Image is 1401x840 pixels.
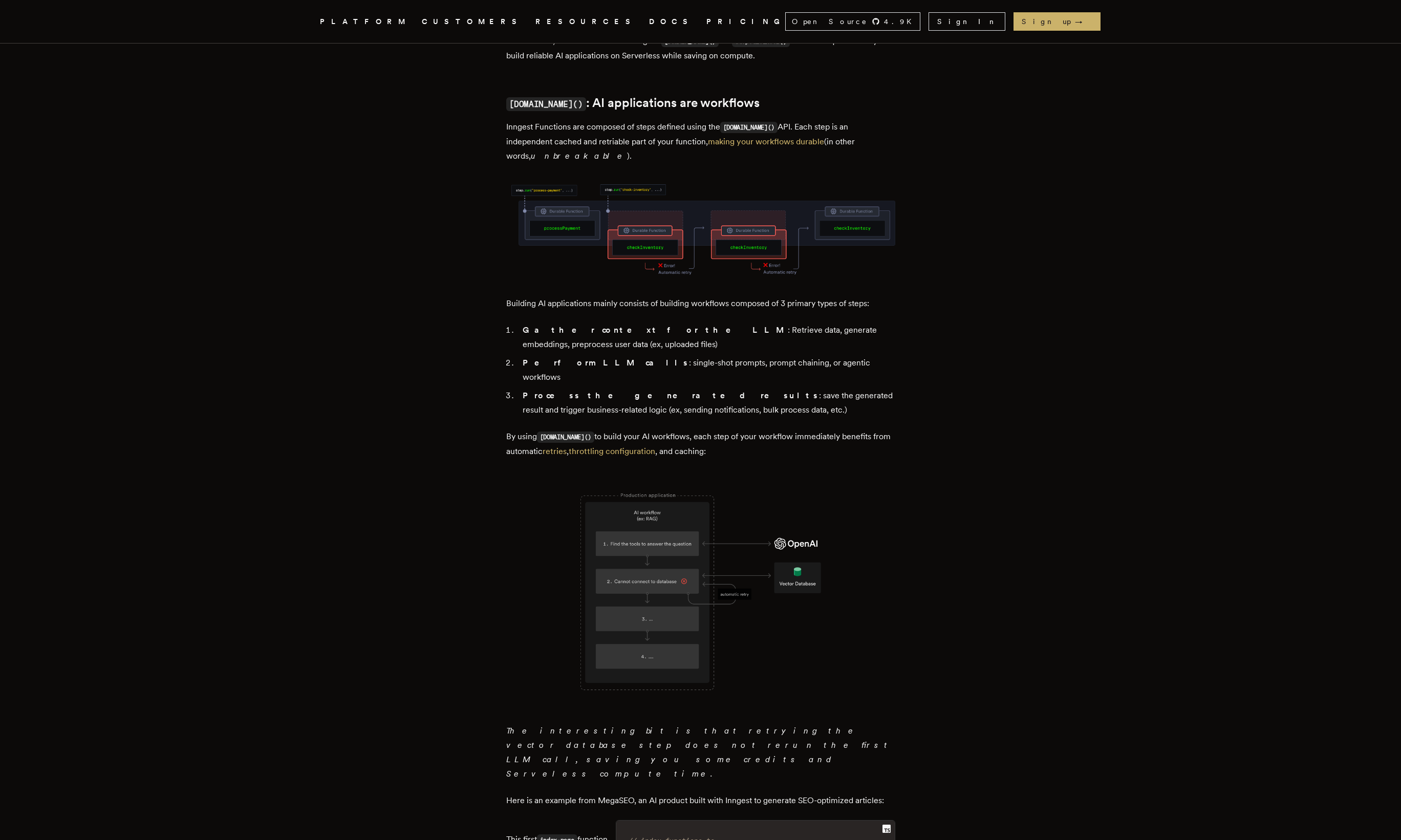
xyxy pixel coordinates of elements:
[506,296,895,311] p: Building AI applications mainly consists of building workflows composed of 3 primary types of steps:
[520,389,895,417] li: : save the generated result and trigger business-related logic (ex, sending notifications, bulk p...
[520,356,895,384] li: : single-shot prompts, prompt chaining, or agentic workflows
[506,97,586,111] code: [DOMAIN_NAME]()
[1075,16,1092,27] span: →
[569,446,655,456] a: throttling configuration
[320,15,409,28] button: PLATFORM
[523,391,819,400] strong: Process the generated results
[523,358,689,368] strong: Perform LLM calls
[706,15,785,28] a: PRICING
[929,12,1005,31] a: Sign In
[884,16,918,27] span: 4.9 K
[520,323,895,352] li: : Retrieve data, generate embeddings, preprocess user data (ex, uploaded files)
[708,137,824,146] a: making your workflows durable
[535,15,637,28] button: RESOURCES
[531,151,627,161] em: unbreakable
[1014,12,1101,31] a: Sign up
[506,34,895,63] p: In this article, we'll see how combining the and APIs is the quickest way to build reliable AI ap...
[422,15,523,28] a: CUSTOMERS
[792,16,868,27] span: Open Source
[506,793,895,808] p: Here is an example from MegaSEO, an AI product built with Inngest to generate SEO-optimized artic...
[649,15,694,28] a: DOCS
[537,432,595,443] code: [DOMAIN_NAME]()
[523,325,788,335] strong: Gather context for the LLM
[506,96,895,112] h2: : AI applications are workflows
[720,122,778,133] code: [DOMAIN_NAME]()
[543,446,567,456] a: retries
[506,120,895,163] p: Inngest Functions are composed of steps defined using the API. Each step is an independent cached...
[506,429,895,459] p: By using to build your AI workflows, each step of your workflow immediately benefits from automat...
[506,726,892,779] em: The interesting bit is that retrying the vector database step does not rerun the first LLM call, ...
